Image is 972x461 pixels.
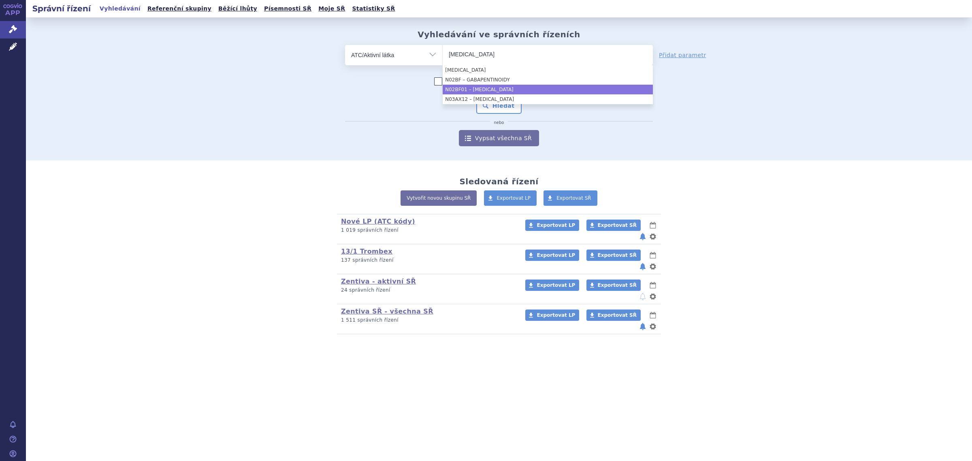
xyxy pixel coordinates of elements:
[341,227,515,234] p: 1 019 správních řízení
[350,3,397,14] a: Statistiky SŘ
[659,51,706,59] a: Přidat parametr
[598,222,637,228] span: Exportovat SŘ
[649,310,657,320] button: lhůty
[639,292,647,301] button: notifikace
[443,75,653,85] li: N02BF – GABAPENTINOIDY
[525,250,579,261] a: Exportovat LP
[418,30,580,39] h2: Vyhledávání ve správních řízeních
[341,307,433,315] a: Zentiva SŘ - všechna SŘ
[262,3,314,14] a: Písemnosti SŘ
[341,248,392,255] a: 13/1 Trombex
[525,280,579,291] a: Exportovat LP
[598,282,637,288] span: Exportovat SŘ
[649,232,657,241] button: nastavení
[145,3,214,14] a: Referenční skupiny
[649,322,657,331] button: nastavení
[649,280,657,290] button: lhůty
[649,220,657,230] button: lhůty
[525,309,579,321] a: Exportovat LP
[586,309,641,321] a: Exportovat SŘ
[434,77,564,85] label: Zahrnout [DEMOGRAPHIC_DATA] přípravky
[341,277,416,285] a: Zentiva - aktivní SŘ
[639,322,647,331] button: notifikace
[443,94,653,104] li: N03AX12 – [MEDICAL_DATA]
[598,312,637,318] span: Exportovat SŘ
[459,177,538,186] h2: Sledovaná řízení
[341,317,515,324] p: 1 511 správních řízení
[598,252,637,258] span: Exportovat SŘ
[459,130,539,146] a: Vypsat všechna SŘ
[537,282,575,288] span: Exportovat LP
[490,120,508,125] i: nebo
[443,65,653,75] li: [MEDICAL_DATA]
[537,252,575,258] span: Exportovat LP
[649,250,657,260] button: lhůty
[556,195,591,201] span: Exportovat SŘ
[649,262,657,271] button: nastavení
[216,3,260,14] a: Běžící lhůty
[525,220,579,231] a: Exportovat LP
[537,222,575,228] span: Exportovat LP
[443,85,653,94] li: N02BF01 – [MEDICAL_DATA]
[586,280,641,291] a: Exportovat SŘ
[401,190,477,206] a: Vytvořit novou skupinu SŘ
[316,3,347,14] a: Moje SŘ
[26,3,97,14] h2: Správní řízení
[537,312,575,318] span: Exportovat LP
[476,98,522,114] button: Hledat
[639,232,647,241] button: notifikace
[341,218,415,225] a: Nové LP (ATC kódy)
[639,262,647,271] button: notifikace
[544,190,597,206] a: Exportovat SŘ
[97,3,143,14] a: Vyhledávání
[341,257,515,264] p: 137 správních řízení
[497,195,531,201] span: Exportovat LP
[341,287,515,294] p: 24 správních řízení
[586,220,641,231] a: Exportovat SŘ
[649,292,657,301] button: nastavení
[484,190,537,206] a: Exportovat LP
[586,250,641,261] a: Exportovat SŘ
